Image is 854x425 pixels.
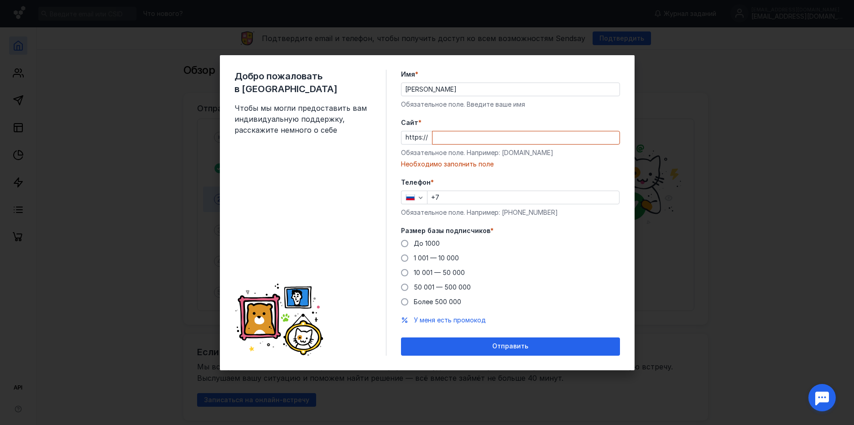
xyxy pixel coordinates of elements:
span: До 1000 [414,239,440,247]
span: Телефон [401,178,431,187]
span: Отправить [492,342,528,350]
span: Размер базы подписчиков [401,226,490,235]
span: 50 001 — 500 000 [414,283,471,291]
span: Cайт [401,118,418,127]
span: 10 001 — 50 000 [414,269,465,276]
button: У меня есть промокод [414,316,486,325]
span: Чтобы мы могли предоставить вам индивидуальную поддержку, расскажите немного о себе [234,103,371,135]
div: Обязательное поле. Например: [PHONE_NUMBER] [401,208,620,217]
span: Добро пожаловать в [GEOGRAPHIC_DATA] [234,70,371,95]
span: У меня есть промокод [414,316,486,324]
div: Необходимо заполнить поле [401,160,620,169]
button: Отправить [401,337,620,356]
div: Обязательное поле. Введите ваше имя [401,100,620,109]
span: Имя [401,70,415,79]
span: Более 500 000 [414,298,461,306]
span: 1 001 — 10 000 [414,254,459,262]
div: Обязательное поле. Например: [DOMAIN_NAME] [401,148,620,157]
